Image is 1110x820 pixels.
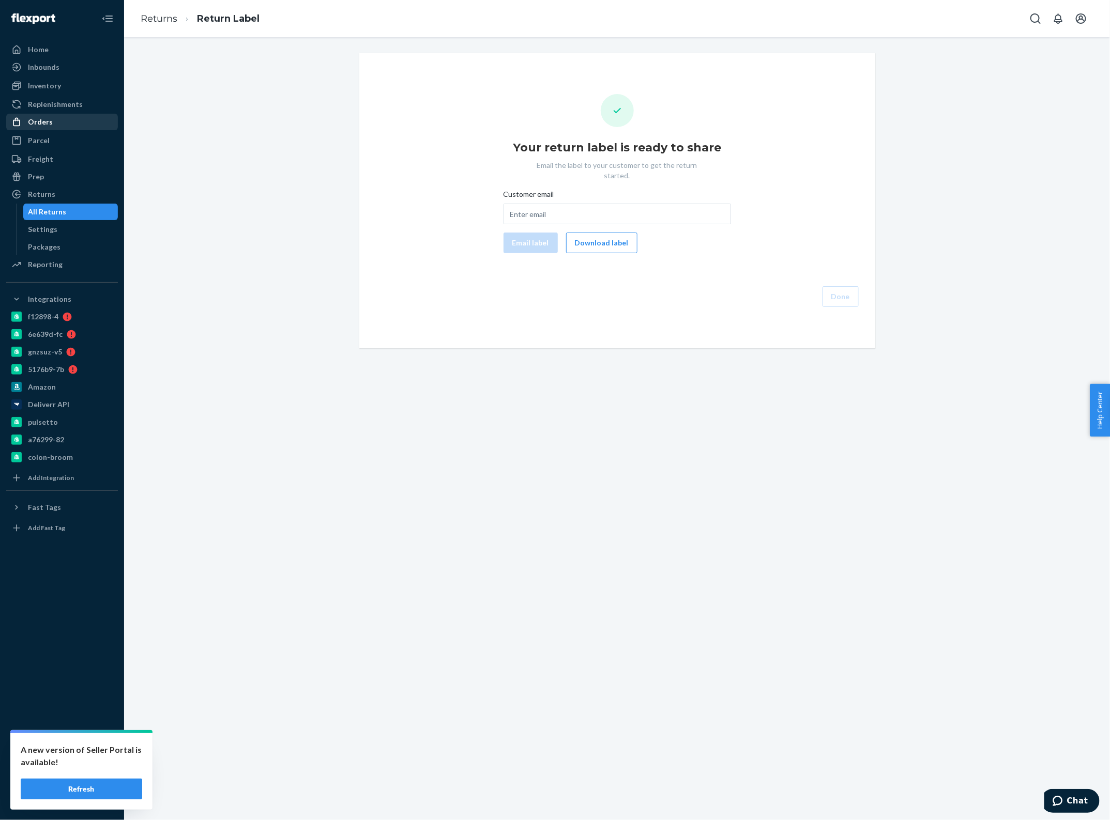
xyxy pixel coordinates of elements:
button: Open account menu [1071,8,1091,29]
a: a76299-82 [6,431,118,448]
div: pulsetto [28,417,58,427]
a: Help Center [6,773,118,790]
div: Deliverr API [28,399,69,410]
a: Settings [23,221,118,238]
button: Integrations [6,291,118,307]
div: Parcel [28,135,50,146]
p: Email the label to your customer to get the return started. [527,160,708,181]
button: Give Feedback [6,791,118,808]
button: Open notifications [1048,8,1069,29]
a: Settings [6,738,118,755]
button: Done [823,286,859,307]
div: Freight [28,154,53,164]
a: All Returns [23,204,118,220]
a: Inventory [6,78,118,94]
div: Settings [28,224,58,235]
div: Home [28,44,49,55]
button: Refresh [21,779,142,799]
a: 5176b9-7b [6,361,118,378]
a: Replenishments [6,96,118,113]
a: Return Label [197,13,260,24]
div: Reporting [28,259,63,270]
a: pulsetto [6,414,118,430]
div: Packages [28,242,61,252]
a: Deliverr API [6,396,118,413]
ol: breadcrumbs [132,4,268,34]
div: All Returns [28,207,67,217]
div: Integrations [28,294,71,304]
div: a76299-82 [28,435,64,445]
a: Freight [6,151,118,167]
a: Prep [6,168,118,185]
a: Home [6,41,118,58]
input: Customer email [504,204,731,224]
div: Prep [28,172,44,182]
p: A new version of Seller Portal is available! [21,744,142,768]
img: Flexport logo [11,13,55,24]
span: Customer email [504,189,554,204]
a: Inbounds [6,59,118,75]
div: Orders [28,117,53,127]
iframe: Opens a widget where you can chat to one of our agents [1044,789,1100,815]
a: Reporting [6,256,118,273]
button: Talk to Support [6,756,118,772]
a: Amazon [6,379,118,395]
a: Add Fast Tag [6,520,118,536]
a: Orders [6,114,118,130]
div: colon-broom [28,452,73,462]
div: Add Integration [28,473,74,482]
div: Inventory [28,81,61,91]
h1: Your return label is ready to share [513,140,721,156]
a: Add Integration [6,470,118,486]
div: Amazon [28,382,56,392]
button: Close Navigation [97,8,118,29]
div: 5176b9-7b [28,364,64,375]
a: Returns [141,13,177,24]
div: Returns [28,189,55,199]
button: Email label [504,233,558,253]
button: Help Center [1090,384,1110,437]
a: 6e639d-fc [6,326,118,343]
div: Add Fast Tag [28,523,65,532]
div: Replenishments [28,99,83,110]
div: 6e639d-fc [28,329,63,339]
a: colon-broom [6,449,118,466]
div: Inbounds [28,62,59,72]
button: Download label [566,233,637,253]
button: Fast Tags [6,499,118,516]
div: f12898-4 [28,312,58,322]
div: Fast Tags [28,502,61,513]
a: Packages [23,239,118,255]
div: gnzsuz-v5 [28,347,62,357]
a: f12898-4 [6,308,118,325]
button: Open Search Box [1025,8,1046,29]
a: Returns [6,186,118,203]
a: gnzsuz-v5 [6,344,118,360]
a: Parcel [6,132,118,149]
